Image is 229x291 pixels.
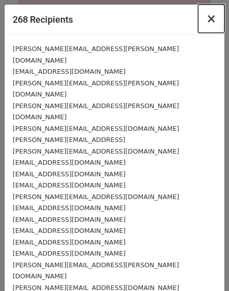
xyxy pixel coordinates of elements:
small: [EMAIL_ADDRESS][DOMAIN_NAME] [13,159,126,166]
small: [EMAIL_ADDRESS][DOMAIN_NAME] [13,216,126,223]
h5: 268 Recipients [13,13,73,26]
small: [PERSON_NAME][EMAIL_ADDRESS][PERSON_NAME][DOMAIN_NAME] [13,79,179,99]
small: [PERSON_NAME][EMAIL_ADDRESS] [13,136,125,143]
small: [EMAIL_ADDRESS][DOMAIN_NAME] [13,181,126,189]
span: × [206,12,216,26]
button: Close [198,5,224,33]
small: [EMAIL_ADDRESS][DOMAIN_NAME] [13,170,126,178]
small: [EMAIL_ADDRESS][DOMAIN_NAME] [13,68,126,75]
small: [PERSON_NAME][EMAIL_ADDRESS][DOMAIN_NAME] [13,193,179,201]
small: [EMAIL_ADDRESS][DOMAIN_NAME] [13,227,126,234]
small: [PERSON_NAME][EMAIL_ADDRESS][DOMAIN_NAME] [13,148,179,155]
small: [PERSON_NAME][EMAIL_ADDRESS][DOMAIN_NAME] [13,125,179,132]
small: [PERSON_NAME][EMAIL_ADDRESS][PERSON_NAME][DOMAIN_NAME] [13,45,179,64]
small: [EMAIL_ADDRESS][DOMAIN_NAME] [13,250,126,257]
small: [EMAIL_ADDRESS][DOMAIN_NAME] [13,238,126,246]
small: [PERSON_NAME][EMAIL_ADDRESS][PERSON_NAME][DOMAIN_NAME] [13,102,179,121]
small: [PERSON_NAME][EMAIL_ADDRESS][PERSON_NAME][DOMAIN_NAME] [13,261,179,280]
iframe: Chat Widget [178,243,229,291]
small: [EMAIL_ADDRESS][DOMAIN_NAME] [13,204,126,212]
